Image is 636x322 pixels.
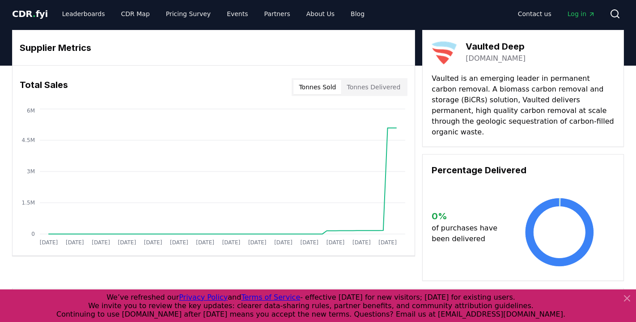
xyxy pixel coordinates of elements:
p: Vaulted is an emerging leader in permanent carbon removal. A biomass carbon removal and storage (... [432,73,615,138]
button: Tonnes Sold [293,80,341,94]
a: Partners [257,6,297,22]
tspan: 4.5M [22,137,35,143]
a: CDR Map [114,6,157,22]
h3: Percentage Delivered [432,163,615,177]
a: Log in [560,6,602,22]
tspan: [DATE] [66,239,84,246]
tspan: [DATE] [248,239,267,246]
tspan: [DATE] [118,239,136,246]
tspan: [DATE] [326,239,345,246]
h3: 0 % [432,209,505,223]
tspan: 3M [27,168,35,175]
tspan: 6M [27,108,35,114]
tspan: [DATE] [274,239,293,246]
span: . [33,8,36,19]
a: Blog [343,6,372,22]
a: Leaderboards [55,6,112,22]
p: of purchases have been delivered [432,223,505,244]
h3: Vaulted Deep [466,40,526,53]
a: [DOMAIN_NAME] [466,53,526,64]
h3: Total Sales [20,78,68,96]
a: Events [220,6,255,22]
tspan: [DATE] [352,239,371,246]
tspan: [DATE] [196,239,214,246]
tspan: [DATE] [222,239,241,246]
nav: Main [55,6,372,22]
span: CDR fyi [12,8,48,19]
tspan: 0 [31,231,35,237]
a: CDR.fyi [12,8,48,20]
img: Vaulted Deep-logo [432,39,457,64]
nav: Main [511,6,602,22]
tspan: 1.5M [22,200,35,206]
tspan: [DATE] [170,239,188,246]
tspan: [DATE] [144,239,162,246]
tspan: [DATE] [92,239,110,246]
tspan: [DATE] [40,239,58,246]
a: Pricing Survey [159,6,218,22]
tspan: [DATE] [300,239,318,246]
button: Tonnes Delivered [341,80,406,94]
h3: Supplier Metrics [20,41,407,54]
tspan: [DATE] [378,239,397,246]
a: Contact us [511,6,559,22]
a: About Us [299,6,342,22]
span: Log in [568,9,595,18]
